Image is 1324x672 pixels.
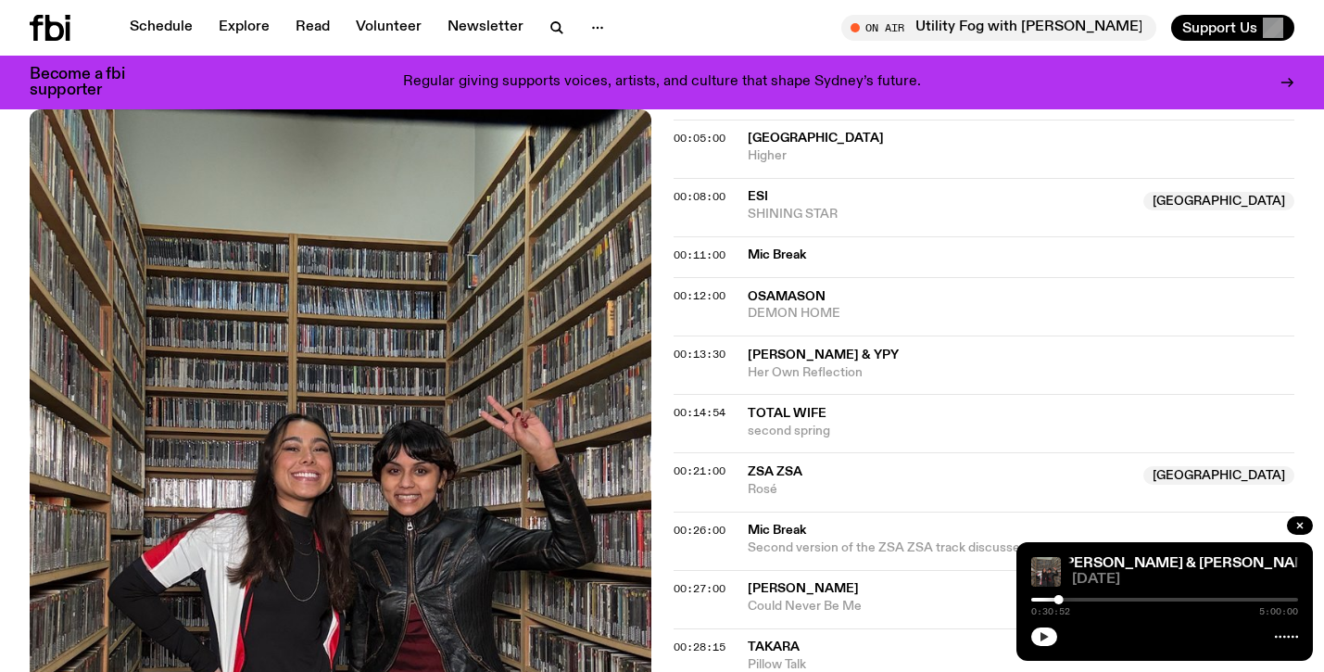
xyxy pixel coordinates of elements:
[748,247,1284,264] span: Mic Break
[748,541,1176,554] span: Second version of the ZSA ZSA track discussed: [URL][DOMAIN_NAME]
[748,206,1133,223] span: SHINING STAR
[1259,607,1298,616] span: 5:00:00
[1072,573,1298,587] span: [DATE]
[674,463,725,478] span: 00:21:00
[674,408,725,418] button: 00:14:54
[748,147,1295,165] span: Higher
[674,349,725,360] button: 00:13:30
[674,526,725,536] button: 00:26:00
[748,349,899,361] span: [PERSON_NAME] & YPY
[674,642,725,653] button: 00:28:15
[748,364,1295,382] span: Her Own Reflection
[674,192,725,202] button: 00:08:00
[748,465,802,478] span: ZSA ZSA
[674,347,725,361] span: 00:13:30
[674,131,725,146] span: 00:05:00
[208,15,281,41] a: Explore
[748,640,800,653] span: Takara
[1182,19,1257,36] span: Support Us
[930,556,1322,571] a: The Allnighter with [PERSON_NAME] & [PERSON_NAME]
[1143,466,1294,485] span: [GEOGRAPHIC_DATA]
[748,290,826,303] span: OsamaSon
[748,132,884,145] span: [GEOGRAPHIC_DATA]
[345,15,433,41] a: Volunteer
[748,598,1133,615] span: Could Never Be Me
[674,466,725,476] button: 00:21:00
[748,423,1295,440] span: second spring
[748,407,826,420] span: Total Wife
[748,481,1133,499] span: Rosé
[674,189,725,204] span: 00:08:00
[748,582,859,595] span: [PERSON_NAME]
[674,250,725,260] button: 00:11:00
[674,523,725,538] span: 00:26:00
[403,74,921,91] p: Regular giving supports voices, artists, and culture that shape Sydney’s future.
[1171,15,1294,41] button: Support Us
[748,522,1284,539] span: Mic Break
[674,584,725,594] button: 00:27:00
[748,305,1295,323] span: DEMON HOME
[674,405,725,420] span: 00:14:54
[1031,607,1070,616] span: 0:30:52
[674,581,725,596] span: 00:27:00
[674,291,725,301] button: 00:12:00
[436,15,535,41] a: Newsletter
[674,133,725,144] button: 00:05:00
[1143,192,1294,210] span: [GEOGRAPHIC_DATA]
[119,15,204,41] a: Schedule
[674,247,725,262] span: 00:11:00
[284,15,341,41] a: Read
[841,15,1156,41] button: On AirUtility Fog with [PERSON_NAME]
[674,640,725,654] span: 00:28:15
[748,190,768,203] span: Esi
[674,288,725,303] span: 00:12:00
[30,67,148,98] h3: Become a fbi supporter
